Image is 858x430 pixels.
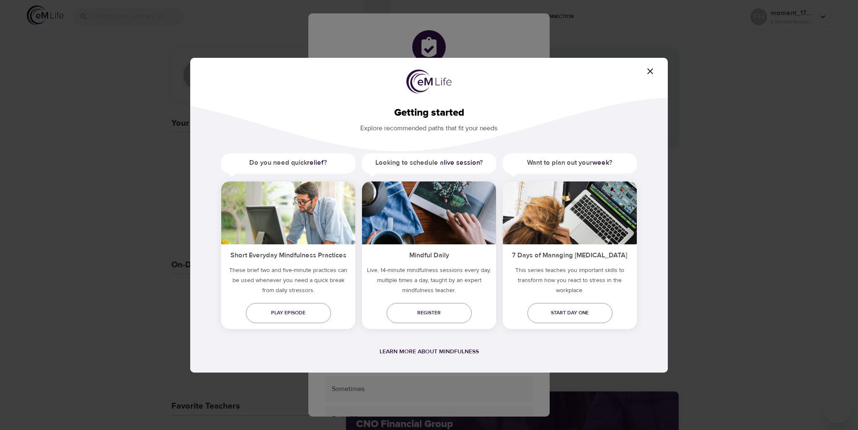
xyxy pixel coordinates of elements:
[362,181,496,244] img: ims
[204,119,654,133] p: Explore recommended paths that fit your needs
[387,303,472,323] a: Register
[362,244,496,265] h5: Mindful Daily
[527,303,612,323] a: Start day one
[362,153,496,172] h5: Looking to schedule a ?
[534,308,606,317] span: Start day one
[221,181,355,244] img: ims
[592,158,609,167] a: week
[393,308,465,317] span: Register
[221,153,355,172] h5: Do you need quick ?
[307,158,324,167] a: relief
[503,153,637,172] h5: Want to plan out your ?
[221,244,355,265] h5: Short Everyday Mindfulness Practices
[204,107,654,119] h2: Getting started
[503,265,637,299] p: This series teaches you important skills to transform how you react to stress in the workplace.
[380,348,479,355] a: Learn more about mindfulness
[503,181,637,244] img: ims
[362,265,496,299] p: Live, 14-minute mindfulness sessions every day, multiple times a day, taught by an expert mindful...
[246,303,331,323] a: Play episode
[444,158,480,167] a: live session
[221,265,355,299] h5: These brief two and five-minute practices can be used whenever you need a quick break from daily ...
[503,244,637,265] h5: 7 Days of Managing [MEDICAL_DATA]
[253,308,324,317] span: Play episode
[406,70,452,94] img: logo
